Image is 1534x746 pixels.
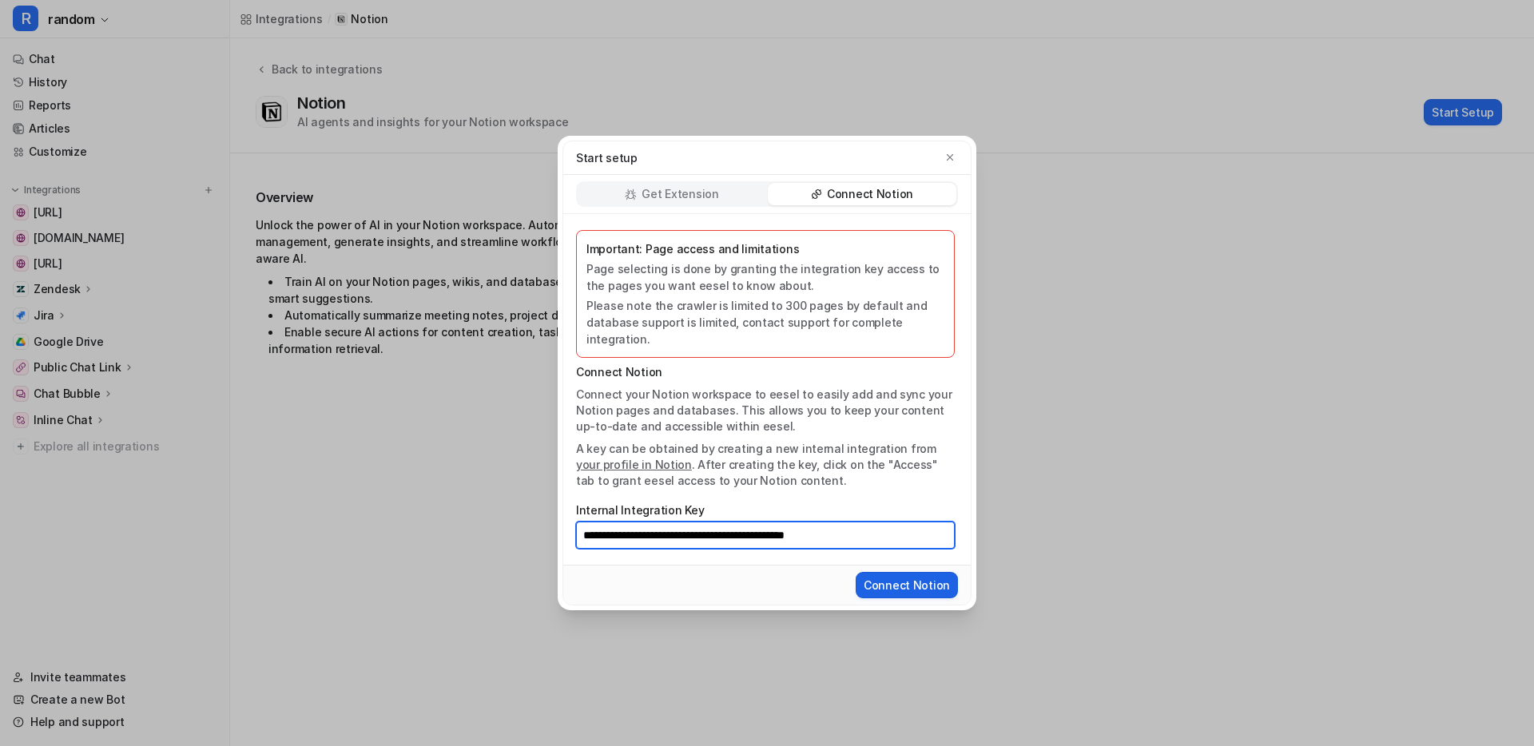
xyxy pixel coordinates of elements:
p: Start setup [576,149,638,166]
p: Important: Page access and limitations [586,240,944,257]
p: Connect Notion [827,186,913,202]
a: your profile in Notion [576,458,692,471]
p: Get Extension [642,186,718,202]
p: Connect your Notion workspace to eesel to easily add and sync your Notion pages and databases. Th... [576,387,955,435]
p: A key can be obtained by creating a new internal integration from . After creating the key, click... [576,441,955,489]
button: Connect Notion [856,572,958,598]
p: Please note the crawler is limited to 300 pages by default and database support is limited, conta... [586,297,944,347]
p: Connect Notion [576,364,955,380]
label: Internal Integration Key [576,502,955,518]
p: Page selecting is done by granting the integration key access to the pages you want eesel to know... [586,260,944,294]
